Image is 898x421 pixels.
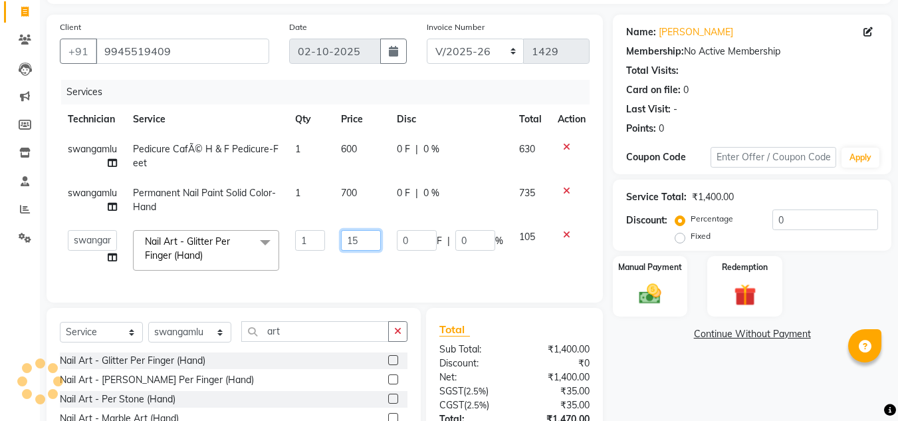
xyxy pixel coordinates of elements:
span: % [495,234,503,248]
div: ( ) [429,398,514,412]
th: Qty [287,104,333,134]
span: CGST [439,399,464,411]
div: Service Total: [626,190,687,204]
span: 630 [519,143,535,155]
span: Nail Art - Glitter Per Finger (Hand) [145,235,230,261]
label: Client [60,21,81,33]
span: 105 [519,231,535,243]
div: Services [61,80,600,104]
div: Card on file: [626,83,681,97]
th: Technician [60,104,125,134]
div: Nail Art - [PERSON_NAME] Per Finger (Hand) [60,373,254,387]
span: 0 F [397,142,410,156]
div: No Active Membership [626,45,878,59]
a: [PERSON_NAME] [659,25,733,39]
span: 0 % [423,186,439,200]
span: 735 [519,187,535,199]
span: Total [439,323,470,337]
a: Continue Without Payment [616,327,889,341]
span: Pedicure CafÃ© H & F Pedicure-Feet [133,143,279,169]
label: Fixed [691,230,711,242]
img: _gift.svg [727,281,763,309]
a: x [203,249,209,261]
span: 0 % [423,142,439,156]
div: 0 [659,122,664,136]
div: ₹1,400.00 [692,190,734,204]
button: +91 [60,39,97,64]
div: Points: [626,122,656,136]
div: ₹0 [514,356,600,370]
div: ₹1,400.00 [514,370,600,384]
label: Percentage [691,213,733,225]
span: | [447,234,450,248]
input: Search or Scan [241,321,389,342]
label: Invoice Number [427,21,485,33]
span: | [415,142,418,156]
span: Permanent Nail Paint Solid Color-Hand [133,187,276,213]
div: ₹1,400.00 [514,343,600,356]
img: _cash.svg [632,281,668,307]
div: Nail Art - Per Stone (Hand) [60,392,175,406]
th: Total [511,104,550,134]
span: 700 [341,187,357,199]
span: swangamlu [68,143,117,155]
span: 600 [341,143,357,155]
label: Date [289,21,307,33]
th: Action [550,104,594,134]
div: Membership: [626,45,684,59]
span: 2.5% [467,400,487,410]
div: Discount: [626,213,667,227]
div: Last Visit: [626,102,671,116]
span: 0 F [397,186,410,200]
div: ₹35.00 [514,384,600,398]
label: Manual Payment [618,261,682,273]
span: 1 [295,187,300,199]
input: Search by Name/Mobile/Email/Code [96,39,269,64]
div: Nail Art - Glitter Per Finger (Hand) [60,354,205,368]
div: - [673,102,677,116]
span: F [437,234,442,248]
div: Name: [626,25,656,39]
span: | [415,186,418,200]
div: 0 [683,83,689,97]
label: Redemption [722,261,768,273]
th: Price [333,104,389,134]
span: swangamlu [68,187,117,199]
div: ( ) [429,384,514,398]
div: ₹35.00 [514,398,600,412]
div: Coupon Code [626,150,710,164]
span: 1 [295,143,300,155]
div: Total Visits: [626,64,679,78]
input: Enter Offer / Coupon Code [711,147,836,168]
div: Discount: [429,356,514,370]
span: SGST [439,385,463,397]
div: Sub Total: [429,343,514,356]
div: Net: [429,370,514,384]
span: 2.5% [466,386,486,396]
th: Service [125,104,287,134]
th: Disc [389,104,511,134]
button: Apply [842,148,879,168]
